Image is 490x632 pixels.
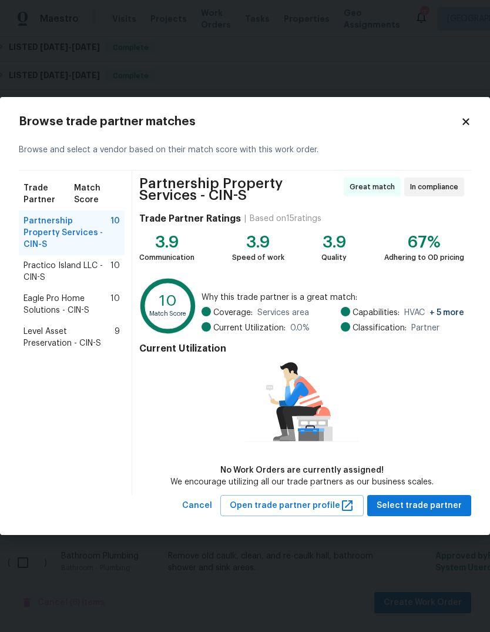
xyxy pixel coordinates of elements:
button: Select trade partner [367,495,471,517]
span: 9 [115,326,120,349]
span: Cancel [182,499,212,513]
div: 3.9 [139,236,194,248]
div: Adhering to OD pricing [384,252,464,263]
h2: Browse trade partner matches [19,116,461,128]
span: 10 [110,215,120,250]
span: 0.0 % [290,322,310,334]
button: Cancel [177,495,217,517]
span: Current Utilization: [213,322,286,334]
span: Trade Partner [24,182,74,206]
div: Quality [321,252,347,263]
h4: Trade Partner Ratings [139,213,241,225]
span: Partnership Property Services - CIN-S [139,178,340,201]
div: | [241,213,250,225]
span: Partnership Property Services - CIN-S [24,215,110,250]
span: Classification: [353,322,407,334]
div: 67% [384,236,464,248]
div: 3.9 [321,236,347,248]
div: Speed of work [232,252,284,263]
div: Communication [139,252,194,263]
div: We encourage utilizing all our trade partners as our business scales. [170,476,434,488]
span: Capabilities: [353,307,400,319]
span: Eagle Pro Home Solutions - CIN-S [24,293,110,316]
text: 10 [159,293,177,309]
span: Services area [257,307,309,319]
span: In compliance [410,181,463,193]
span: Level Asset Preservation - CIN-S [24,326,115,349]
span: HVAC [404,307,464,319]
span: Match Score [74,182,120,206]
text: Match Score [149,310,187,316]
button: Open trade partner profile [220,495,364,517]
div: 3.9 [232,236,284,248]
div: No Work Orders are currently assigned! [170,464,434,476]
span: Coverage: [213,307,253,319]
span: Great match [350,181,400,193]
span: Why this trade partner is a great match: [202,292,464,303]
span: Partner [411,322,439,334]
span: Select trade partner [377,499,462,513]
span: 10 [110,260,120,283]
span: Practico Island LLC - CIN-S [24,260,110,283]
div: Based on 15 ratings [250,213,321,225]
div: Browse and select a vendor based on their match score with this work order. [19,130,471,170]
span: Open trade partner profile [230,499,354,513]
h4: Current Utilization [139,343,464,355]
span: 10 [110,293,120,316]
span: + 5 more [429,309,464,317]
